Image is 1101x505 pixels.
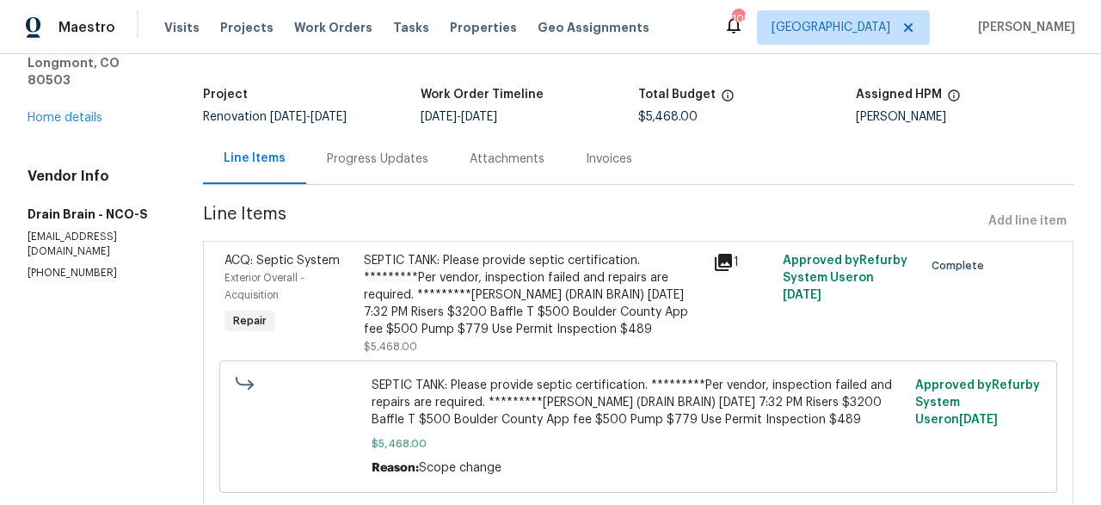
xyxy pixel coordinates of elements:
[372,462,419,474] span: Reason:
[225,273,304,300] span: Exterior Overall - Acquisition
[419,462,501,474] span: Scope change
[311,111,347,123] span: [DATE]
[638,89,716,101] h5: Total Budget
[713,252,772,273] div: 1
[220,19,274,36] span: Projects
[225,255,340,267] span: ACQ: Septic System
[932,257,991,274] span: Complete
[586,151,632,168] div: Invoices
[721,89,735,111] span: The total cost of line items that have been proposed by Opendoor. This sum includes line items th...
[783,289,821,301] span: [DATE]
[372,377,905,428] span: SEPTIC TANK: Please provide septic certification. *********Per vendor, inspection failed and repa...
[732,10,744,28] div: 105
[638,111,698,123] span: $5,468.00
[421,89,544,101] h5: Work Order Timeline
[270,111,347,123] span: -
[203,89,248,101] h5: Project
[772,19,890,36] span: [GEOGRAPHIC_DATA]
[226,312,274,329] span: Repair
[28,168,162,185] h4: Vendor Info
[294,19,372,36] span: Work Orders
[947,89,961,111] span: The hpm assigned to this work order.
[28,266,162,280] p: [PHONE_NUMBER]
[915,379,1040,426] span: Approved by Refurby System User on
[58,19,115,36] span: Maestro
[856,111,1073,123] div: [PERSON_NAME]
[538,19,649,36] span: Geo Assignments
[783,255,907,301] span: Approved by Refurby System User on
[364,342,417,352] span: $5,468.00
[327,151,428,168] div: Progress Updates
[971,19,1075,36] span: [PERSON_NAME]
[28,206,162,223] h5: Drain Brain - NCO-S
[856,89,942,101] h5: Assigned HPM
[421,111,497,123] span: -
[461,111,497,123] span: [DATE]
[28,112,102,124] a: Home details
[203,206,981,237] span: Line Items
[421,111,457,123] span: [DATE]
[959,414,998,426] span: [DATE]
[203,111,347,123] span: Renovation
[470,151,544,168] div: Attachments
[28,54,162,89] h5: Longmont, CO 80503
[450,19,517,36] span: Properties
[224,150,286,167] div: Line Items
[164,19,200,36] span: Visits
[364,252,703,338] div: SEPTIC TANK: Please provide septic certification. *********Per vendor, inspection failed and repa...
[270,111,306,123] span: [DATE]
[28,230,162,259] p: [EMAIL_ADDRESS][DOMAIN_NAME]
[393,22,429,34] span: Tasks
[372,435,905,453] span: $5,468.00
